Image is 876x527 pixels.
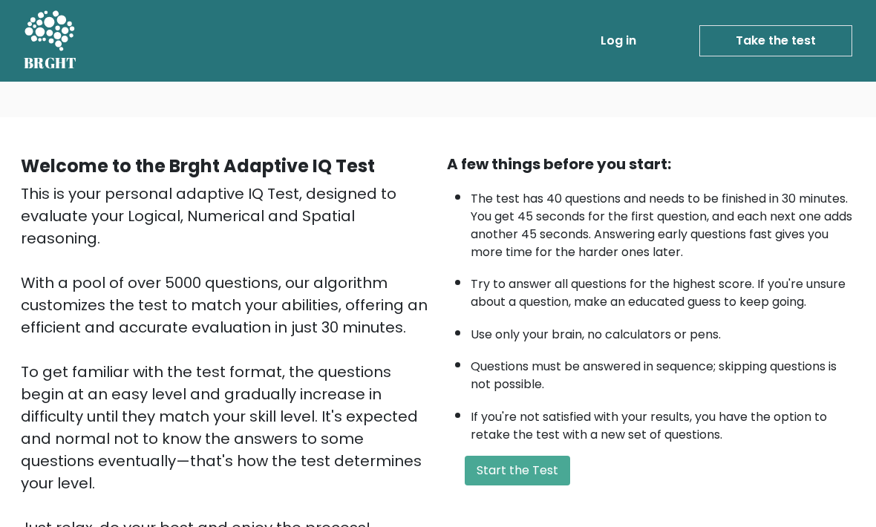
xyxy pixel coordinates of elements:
[465,456,570,485] button: Start the Test
[595,26,642,56] a: Log in
[471,268,855,311] li: Try to answer all questions for the highest score. If you're unsure about a question, make an edu...
[24,54,77,72] h5: BRGHT
[471,401,855,444] li: If you're not satisfied with your results, you have the option to retake the test with a new set ...
[24,6,77,76] a: BRGHT
[447,153,855,175] div: A few things before you start:
[21,154,375,178] b: Welcome to the Brght Adaptive IQ Test
[699,25,852,56] a: Take the test
[471,350,855,393] li: Questions must be answered in sequence; skipping questions is not possible.
[471,318,855,344] li: Use only your brain, no calculators or pens.
[471,183,855,261] li: The test has 40 questions and needs to be finished in 30 minutes. You get 45 seconds for the firs...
